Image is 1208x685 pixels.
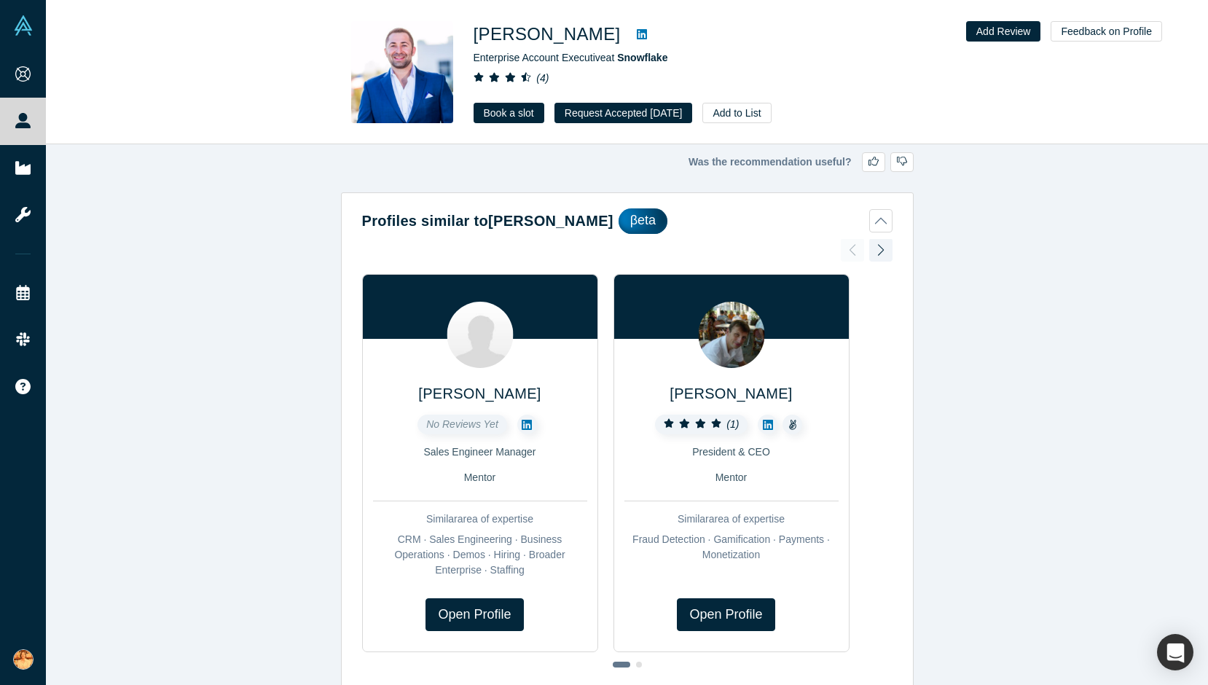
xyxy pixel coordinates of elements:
[677,598,774,631] a: Open Profile
[554,103,693,123] button: Request Accepted [DATE]
[13,649,34,670] img: Sumina Koiso's Account
[362,208,893,234] button: Profiles similar to[PERSON_NAME]βeta
[423,446,536,458] span: Sales Engineer Manager
[351,21,453,123] img: David Stewart's Profile Image
[632,533,830,560] span: Fraud Detection · Gamification · Payments · Monetization
[474,52,668,63] span: Enterprise Account Executive at
[698,302,764,368] img: Alex Brutin's Profile Image
[474,21,621,47] h1: [PERSON_NAME]
[692,446,770,458] span: President & CEO
[373,512,587,527] div: Similar area of expertise
[617,52,667,63] a: Snowflake
[13,15,34,36] img: Alchemist Vault Logo
[341,152,914,172] div: Was the recommendation useful?
[624,470,839,485] div: Mentor
[536,72,549,84] i: ( 4 )
[702,103,771,123] button: Add to List
[619,208,667,234] div: βeta
[474,103,544,123] a: Book a slot
[624,512,839,527] div: Similar area of expertise
[670,385,792,402] a: [PERSON_NAME]
[394,533,565,576] span: CRM · Sales Engineering · Business Operations · Demos · Hiring · Broader Enterprise · Staffing
[426,418,498,430] span: No Reviews Yet
[362,210,613,232] h2: Profiles similar to [PERSON_NAME]
[425,598,523,631] a: Open Profile
[726,418,739,430] i: ( 1 )
[1051,21,1162,42] button: Feedback on Profile
[418,385,541,402] a: [PERSON_NAME]
[447,302,513,368] img: Jesse Dailey's Profile Image
[966,21,1041,42] button: Add Review
[373,470,587,485] div: Mentor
